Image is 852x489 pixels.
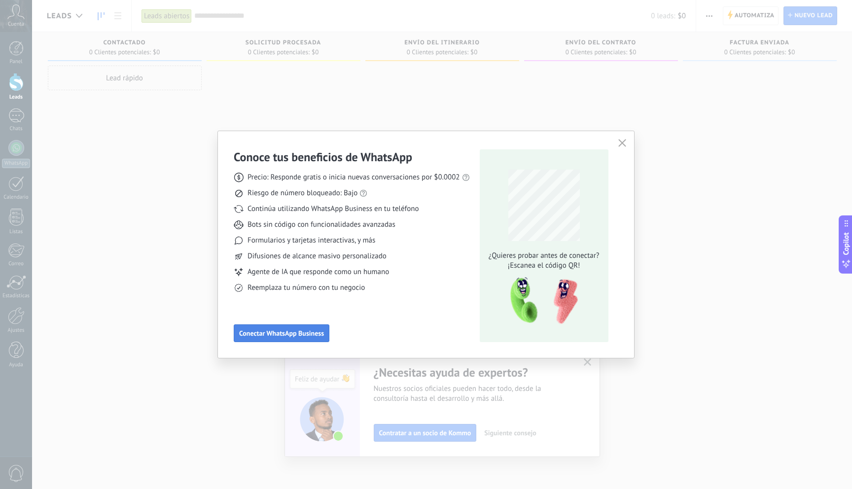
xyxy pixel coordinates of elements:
span: Precio: Responde gratis o inicia nuevas conversaciones por $0.0002 [248,173,460,182]
span: ¿Quieres probar antes de conectar? [486,251,602,261]
h3: Conoce tus beneficios de WhatsApp [234,149,412,165]
span: Conectar WhatsApp Business [239,330,324,337]
span: Formularios y tarjetas interactivas, y más [248,236,375,245]
span: ¡Escanea el código QR! [486,261,602,271]
span: Bots sin código con funcionalidades avanzadas [248,220,395,230]
span: Agente de IA que responde como un humano [248,267,389,277]
span: Copilot [841,233,851,255]
img: qr-pic-1x.png [502,275,580,327]
span: Riesgo de número bloqueado: Bajo [248,188,357,198]
span: Reemplaza tu número con tu negocio [248,283,365,293]
span: Difusiones de alcance masivo personalizado [248,251,387,261]
span: Continúa utilizando WhatsApp Business en tu teléfono [248,204,419,214]
button: Conectar WhatsApp Business [234,324,329,342]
